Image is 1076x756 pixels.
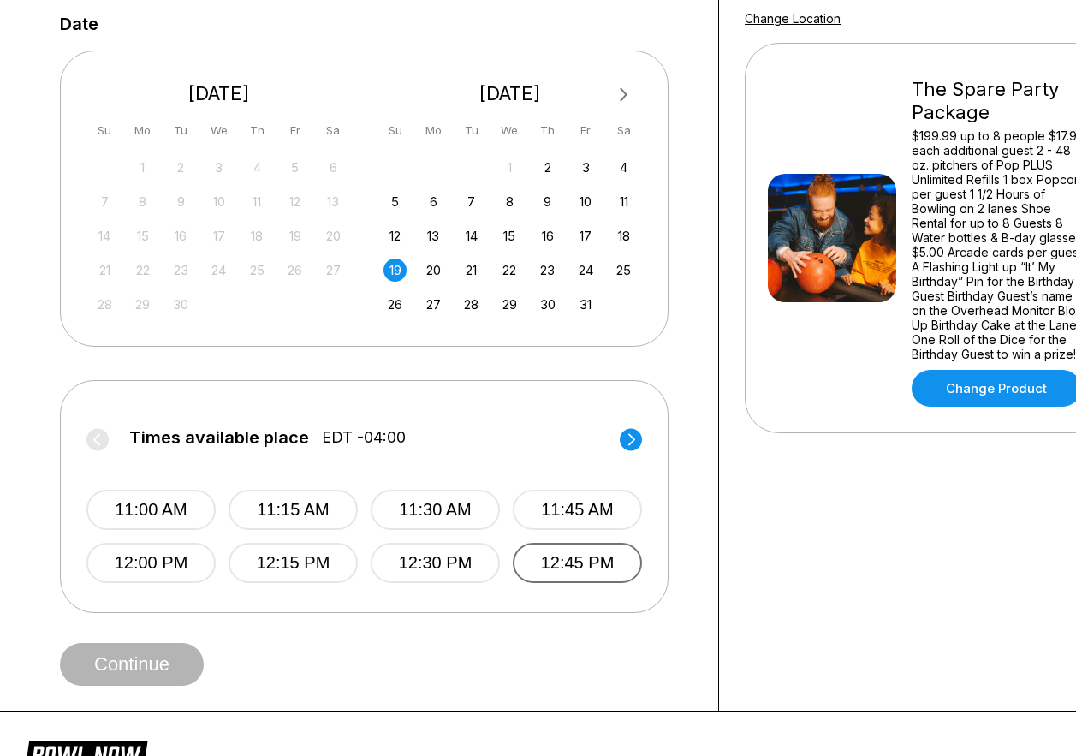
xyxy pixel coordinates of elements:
[207,224,230,247] div: Not available Wednesday, September 17th, 2025
[498,293,521,316] div: Choose Wednesday, October 29th, 2025
[131,293,154,316] div: Not available Monday, September 29th, 2025
[574,119,597,142] div: Fr
[574,259,597,282] div: Choose Friday, October 24th, 2025
[169,224,193,247] div: Not available Tuesday, September 16th, 2025
[422,119,445,142] div: Mo
[382,154,639,316] div: month 2025-10
[91,154,348,316] div: month 2025-09
[322,428,406,447] span: EDT -04:00
[383,224,407,247] div: Choose Sunday, October 12th, 2025
[131,156,154,179] div: Not available Monday, September 1st, 2025
[60,15,98,33] label: Date
[322,119,345,142] div: Sa
[536,119,559,142] div: Th
[768,174,896,302] img: The Spare Party Package
[513,490,642,530] button: 11:45 AM
[169,259,193,282] div: Not available Tuesday, September 23rd, 2025
[574,224,597,247] div: Choose Friday, October 17th, 2025
[322,259,345,282] div: Not available Saturday, September 27th, 2025
[383,119,407,142] div: Su
[574,293,597,316] div: Choose Friday, October 31st, 2025
[86,543,216,583] button: 12:00 PM
[513,543,642,583] button: 12:45 PM
[536,293,559,316] div: Choose Thursday, October 30th, 2025
[612,119,635,142] div: Sa
[86,490,216,530] button: 11:00 AM
[498,259,521,282] div: Choose Wednesday, October 22nd, 2025
[131,190,154,213] div: Not available Monday, September 8th, 2025
[422,293,445,316] div: Choose Monday, October 27th, 2025
[86,82,352,105] div: [DATE]
[93,119,116,142] div: Su
[498,156,521,179] div: Not available Wednesday, October 1st, 2025
[498,119,521,142] div: We
[131,259,154,282] div: Not available Monday, September 22nd, 2025
[460,119,483,142] div: Tu
[422,259,445,282] div: Choose Monday, October 20th, 2025
[371,490,500,530] button: 11:30 AM
[322,156,345,179] div: Not available Saturday, September 6th, 2025
[574,156,597,179] div: Choose Friday, October 3rd, 2025
[246,119,269,142] div: Th
[612,224,635,247] div: Choose Saturday, October 18th, 2025
[246,156,269,179] div: Not available Thursday, September 4th, 2025
[283,119,306,142] div: Fr
[246,224,269,247] div: Not available Thursday, September 18th, 2025
[207,190,230,213] div: Not available Wednesday, September 10th, 2025
[283,259,306,282] div: Not available Friday, September 26th, 2025
[129,428,309,447] span: Times available place
[377,82,643,105] div: [DATE]
[283,224,306,247] div: Not available Friday, September 19th, 2025
[422,190,445,213] div: Choose Monday, October 6th, 2025
[93,293,116,316] div: Not available Sunday, September 28th, 2025
[229,490,358,530] button: 11:15 AM
[169,119,193,142] div: Tu
[536,259,559,282] div: Choose Thursday, October 23rd, 2025
[536,224,559,247] div: Choose Thursday, October 16th, 2025
[229,543,358,583] button: 12:15 PM
[383,259,407,282] div: Choose Sunday, October 19th, 2025
[371,543,500,583] button: 12:30 PM
[498,224,521,247] div: Choose Wednesday, October 15th, 2025
[460,224,483,247] div: Choose Tuesday, October 14th, 2025
[93,190,116,213] div: Not available Sunday, September 7th, 2025
[460,293,483,316] div: Choose Tuesday, October 28th, 2025
[207,119,230,142] div: We
[169,293,193,316] div: Not available Tuesday, September 30th, 2025
[383,190,407,213] div: Choose Sunday, October 5th, 2025
[536,190,559,213] div: Choose Thursday, October 9th, 2025
[612,259,635,282] div: Choose Saturday, October 25th, 2025
[283,156,306,179] div: Not available Friday, September 5th, 2025
[612,156,635,179] div: Choose Saturday, October 4th, 2025
[610,81,638,109] button: Next Month
[246,190,269,213] div: Not available Thursday, September 11th, 2025
[574,190,597,213] div: Choose Friday, October 10th, 2025
[207,156,230,179] div: Not available Wednesday, September 3rd, 2025
[322,224,345,247] div: Not available Saturday, September 20th, 2025
[612,190,635,213] div: Choose Saturday, October 11th, 2025
[131,224,154,247] div: Not available Monday, September 15th, 2025
[169,190,193,213] div: Not available Tuesday, September 9th, 2025
[322,190,345,213] div: Not available Saturday, September 13th, 2025
[460,259,483,282] div: Choose Tuesday, October 21st, 2025
[498,190,521,213] div: Choose Wednesday, October 8th, 2025
[383,293,407,316] div: Choose Sunday, October 26th, 2025
[422,224,445,247] div: Choose Monday, October 13th, 2025
[93,224,116,247] div: Not available Sunday, September 14th, 2025
[246,259,269,282] div: Not available Thursday, September 25th, 2025
[131,119,154,142] div: Mo
[745,11,841,26] a: Change Location
[283,190,306,213] div: Not available Friday, September 12th, 2025
[460,190,483,213] div: Choose Tuesday, October 7th, 2025
[207,259,230,282] div: Not available Wednesday, September 24th, 2025
[169,156,193,179] div: Not available Tuesday, September 2nd, 2025
[93,259,116,282] div: Not available Sunday, September 21st, 2025
[536,156,559,179] div: Choose Thursday, October 2nd, 2025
